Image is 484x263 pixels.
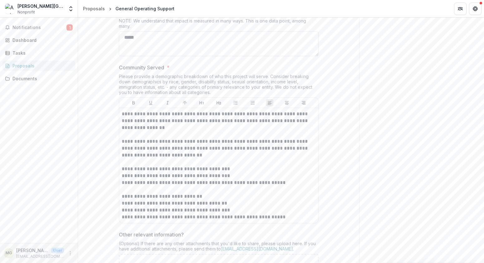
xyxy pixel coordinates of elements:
button: Open entity switcher [66,2,75,15]
span: 1 [66,24,73,31]
button: Partners [454,2,467,15]
button: Heading 2 [215,99,222,107]
button: Align Left [266,99,273,107]
p: User [51,248,64,253]
img: Andrew Carnegie Free Library & Music Hall [5,4,15,14]
a: Tasks [2,48,75,58]
p: [PERSON_NAME] [16,247,49,254]
button: More [66,250,74,257]
button: Bold [130,99,137,107]
a: Proposals [81,4,107,13]
div: Proposals [12,62,70,69]
div: Tasks [12,50,70,56]
p: Other relevant information? [119,231,184,238]
div: Marlee Gallagher [6,251,12,255]
button: Underline [147,99,154,107]
a: Proposals [2,61,75,71]
button: Notifications1 [2,22,75,32]
a: Documents [2,73,75,84]
p: Community Served [119,64,164,71]
button: Align Center [283,99,291,107]
nav: breadcrumb [81,4,177,13]
div: Proposals [83,5,105,12]
button: Ordered List [249,99,257,107]
button: Align Right [300,99,307,107]
a: [EMAIL_ADDRESS][DOMAIN_NAME] [221,246,293,251]
span: Notifications [12,25,66,30]
button: Heading 1 [198,99,205,107]
a: Dashboard [2,35,75,45]
span: Nonprofit [17,9,35,15]
div: (Optional) If there are any other attachments that you'd like to share, please upload here. If yo... [119,241,319,254]
div: Documents [12,75,70,82]
button: Italicize [164,99,171,107]
div: [PERSON_NAME][GEOGRAPHIC_DATA] [17,3,64,9]
button: Strike [181,99,188,107]
div: Dashboard [12,37,70,43]
div: Please provide a demographic breakdown of who this project will serve. Consider breaking down dem... [119,74,319,97]
button: Bullet List [232,99,239,107]
p: [EMAIL_ADDRESS][DOMAIN_NAME] [16,254,64,259]
div: General Operating Support [115,5,174,12]
button: Get Help [469,2,482,15]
